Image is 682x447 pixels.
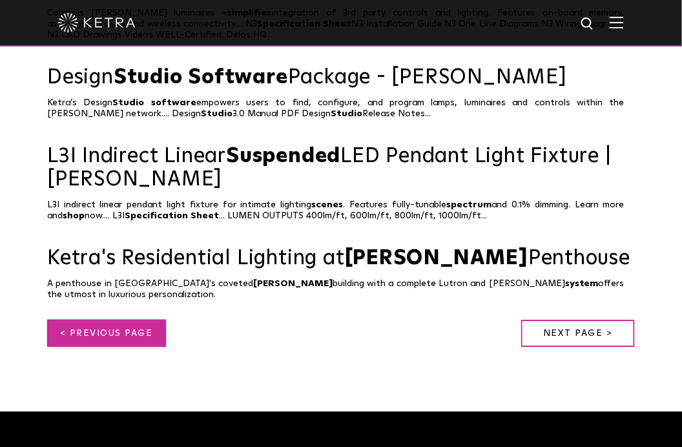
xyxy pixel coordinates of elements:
p: A penthouse in [GEOGRAPHIC_DATA]'s coveted building with a complete Lutron and [PERSON_NAME] offe... [47,278,635,300]
span: Studio [114,67,183,88]
a: DesignStudio SoftwarePackage - [PERSON_NAME] [47,67,635,89]
span: [PERSON_NAME] [345,248,528,269]
span: software [151,98,196,107]
span: Software [188,67,287,88]
p: Ketra’s Design empowers users to find, configure, and program lamps, luminaires and controls with... [47,98,635,120]
a: Next page > [521,320,635,347]
span: Suspended [226,146,340,167]
span: spectrum [447,200,492,209]
p: L3I indirect linear pendant light fixture for intimate lighting . Features fully-tunable and 0.1%... [47,200,635,222]
span: Studio [112,98,144,107]
span: Studio [201,109,232,118]
span: shop [63,211,85,220]
span: system [565,279,599,288]
span: Specification [125,211,188,220]
a: Ketra's Residential Lighting at[PERSON_NAME]Penthouse [47,247,635,270]
a: L3I Indirect LinearSuspendedLED Pendant Light Fixture | [PERSON_NAME] [47,145,635,191]
span: Sheet [191,211,219,220]
a: < Previous page [47,320,166,347]
img: search icon [580,16,596,32]
span: scenes [311,200,343,209]
span: Studio [331,109,362,118]
span: [PERSON_NAME] [253,279,333,288]
img: ketra-logo-2019-white [58,13,136,32]
img: Hamburger%20Nav.svg [610,16,624,28]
